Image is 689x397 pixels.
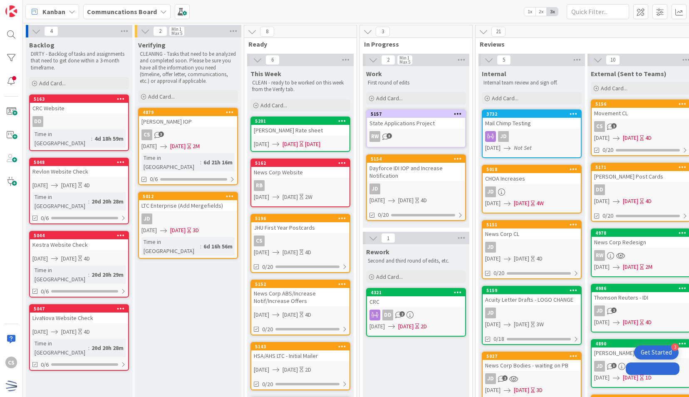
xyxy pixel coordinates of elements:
a: 3732Mail Chimp TestingJD[DATE]Not Set [482,109,582,158]
p: CLEANING - Tasks that need to be analyzed and completed soon. Please be sure you have all the inf... [140,51,236,84]
a: 4879[PERSON_NAME] IOPCS[DATE][DATE]2MTime in [GEOGRAPHIC_DATA]:6d 21h 16m0/6 [138,108,238,185]
span: 0/20 [262,325,273,334]
div: 5044 [30,232,128,239]
div: State Applications Project [367,118,465,129]
div: JHU First Year Postcards [251,222,349,233]
div: JD [141,213,152,224]
div: 3732Mail Chimp Testing [483,110,581,129]
div: 5196JHU First Year Postcards [251,215,349,233]
div: DD [32,116,43,127]
span: [DATE] [398,196,414,205]
span: Kanban [42,7,65,17]
div: Mail Chimp Testing [483,118,581,129]
span: 0/6 [150,175,158,184]
span: : [88,197,89,206]
div: 5018 [483,166,581,173]
div: 5159 [483,287,581,294]
span: Add Card... [39,79,66,87]
div: Revlon Website Check [30,166,128,177]
span: : [200,242,201,251]
a: 5162News Corp WebsiteRB[DATE][DATE]2W [250,159,350,207]
div: JD [367,184,465,194]
span: 0/6 [41,360,49,369]
div: 5048 [30,159,128,166]
div: 5151 [483,221,581,228]
div: JD [483,242,581,253]
span: 0/20 [602,146,613,154]
span: Add Card... [376,94,403,102]
span: [DATE] [514,386,529,395]
div: News Corp ABS/Increase Notif/Increase Offers [251,288,349,306]
span: Backlog [29,41,55,49]
div: JD [485,373,496,384]
div: DD [30,116,128,127]
span: Internal [482,69,506,78]
span: [DATE] [254,365,269,374]
div: 4321CRC [367,289,465,307]
span: : [88,270,89,279]
div: 5162 [251,159,349,167]
span: 6 [265,55,280,65]
span: Add Card... [601,84,627,92]
span: 10 [606,55,620,65]
span: 3 [611,363,617,368]
div: 5048Revlon Website Check [30,159,128,177]
span: In Progress [364,40,462,48]
div: Min 1 [399,56,409,60]
a: 5163CRC WebsiteDDTime in [GEOGRAPHIC_DATA]:4d 18h 59m [29,94,129,151]
div: JD [485,242,496,253]
div: 5162News Corp Website [251,159,349,178]
div: 20d 20h 29m [89,270,126,279]
span: [DATE] [594,197,610,206]
span: [DATE] [254,193,269,201]
div: 5152 [255,281,349,287]
div: 5154 [367,155,465,163]
div: RW [369,131,380,142]
div: [DATE] [305,140,320,149]
a: 5048Revlon Website Check[DATE][DATE]4DTime in [GEOGRAPHIC_DATA]:20d 20h 28m0/6 [29,158,129,224]
span: 8 [260,27,274,37]
div: 5159Acuity Letter Drafts - LOGO CHANGE [483,287,581,305]
div: RB [251,180,349,191]
div: CRC [367,296,465,307]
div: 5027News Corp Bodies - waiting on PB [483,352,581,371]
div: Time in [GEOGRAPHIC_DATA] [141,153,200,171]
div: News Corp Website [251,167,349,178]
span: 0/20 [602,211,613,220]
span: 2x [535,7,547,16]
span: 2 [502,375,508,381]
span: 2 [399,311,405,317]
span: Add Card... [492,94,518,102]
div: 5201[PERSON_NAME] Rate sheet [251,117,349,136]
div: CS [141,129,152,140]
div: 20d 20h 28m [89,343,126,352]
div: 4D [645,134,652,142]
div: Time in [GEOGRAPHIC_DATA] [32,339,88,357]
span: [DATE] [485,199,501,208]
div: 4D [645,318,652,327]
span: [DATE] [32,328,48,336]
span: 1 [611,123,617,129]
a: 5143HSA/AHS LTC - Initial Mailer[DATE][DATE]2D0/20 [250,342,350,390]
a: 5152News Corp ABS/Increase Notif/Increase Offers[DATE][DATE]4D0/20 [250,280,350,335]
div: Acuity Letter Drafts - LOGO CHANGE [483,294,581,305]
div: HSA/AHS LTC - Initial Mailer [251,350,349,361]
div: 5152 [251,280,349,288]
span: [DATE] [594,134,610,142]
span: [DATE] [485,254,501,263]
div: JD [139,213,237,224]
div: [PERSON_NAME] Rate sheet [251,125,349,136]
div: 4D [84,328,90,336]
span: [DATE] [623,318,638,327]
div: 6d 21h 16m [201,158,235,167]
span: : [200,158,201,167]
div: 5196 [251,215,349,222]
div: 5048 [34,159,128,165]
span: Add Card... [376,273,403,280]
div: 5154 [371,156,465,162]
a: 5159Acuity Letter Drafts - LOGO CHANGEJD[DATE][DATE]3W0/18 [482,286,582,345]
span: Add Card... [148,93,175,100]
div: 2M [645,263,652,271]
span: Ready [248,40,346,48]
span: 0/6 [41,287,49,296]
